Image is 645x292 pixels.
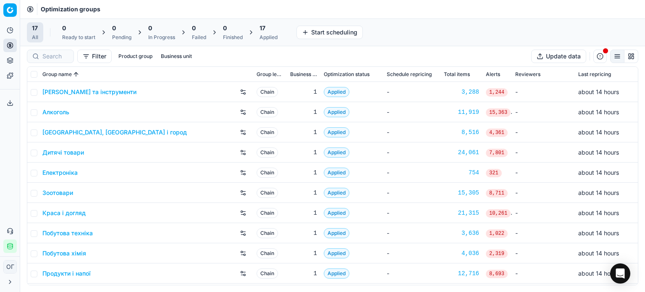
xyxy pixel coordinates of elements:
span: Chain [257,188,278,198]
td: - [383,102,440,122]
span: 10,261 [486,209,511,218]
span: Applied [324,228,349,238]
a: [PERSON_NAME] та інструменти [42,88,136,96]
div: 1 [290,189,317,197]
td: - [512,243,575,263]
div: 1 [290,128,317,137]
span: Applied [324,248,349,258]
a: 754 [444,168,479,177]
div: All [32,34,38,41]
span: Alerts [486,71,500,78]
a: 21,315 [444,209,479,217]
a: Побутова хімія [42,249,86,258]
span: Chain [257,107,278,117]
div: Ready to start [62,34,95,41]
div: Pending [112,34,131,41]
span: about 14 hours [578,88,619,95]
td: - [383,263,440,284]
td: - [383,82,440,102]
td: - [512,82,575,102]
td: - [512,102,575,122]
div: In Progress [148,34,175,41]
span: Chain [257,168,278,178]
a: Побутова техніка [42,229,93,237]
td: - [383,223,440,243]
td: - [512,263,575,284]
button: Sorted by Group name ascending [72,70,80,79]
span: Group name [42,71,72,78]
span: Chain [257,147,278,158]
span: about 14 hours [578,129,619,136]
span: Chain [257,268,278,279]
a: 24,061 [444,148,479,157]
div: 1 [290,88,317,96]
span: about 14 hours [578,209,619,216]
a: Зоотовари [42,189,73,197]
td: - [383,203,440,223]
span: about 14 hours [578,270,619,277]
span: 15,363 [486,108,511,117]
a: Електроніка [42,168,78,177]
span: ОГ [4,260,16,273]
span: Last repricing [578,71,611,78]
span: Optimization groups [41,5,100,13]
div: Applied [260,34,278,41]
span: 8,711 [486,189,508,197]
td: - [512,122,575,142]
span: 0 [223,24,227,32]
button: ОГ [3,260,17,274]
span: 0 [62,24,66,32]
span: Chain [257,228,278,238]
a: Алкоголь [42,108,69,116]
span: about 14 hours [578,189,619,196]
div: 1 [290,249,317,258]
a: 11,919 [444,108,479,116]
span: Applied [324,147,349,158]
span: Chain [257,248,278,258]
span: about 14 hours [578,149,619,156]
a: Продукти і напої [42,269,91,278]
button: Filter [77,50,112,63]
span: Chain [257,87,278,97]
span: Applied [324,87,349,97]
span: 4,361 [486,129,508,137]
div: 1 [290,148,317,157]
span: 8,693 [486,270,508,278]
span: Applied [324,268,349,279]
div: 1 [290,209,317,217]
a: 4,036 [444,249,479,258]
a: 3,636 [444,229,479,237]
span: 17 [260,24,265,32]
div: 1 [290,168,317,177]
span: about 14 hours [578,229,619,237]
a: 8,516 [444,128,479,137]
a: 12,716 [444,269,479,278]
span: Applied [324,168,349,178]
span: Schedule repricing [387,71,432,78]
nav: breadcrumb [41,5,100,13]
span: 1,022 [486,229,508,238]
td: - [383,163,440,183]
div: 1 [290,269,317,278]
span: Total items [444,71,470,78]
button: Update data [531,50,586,63]
span: Business unit [290,71,317,78]
span: about 14 hours [578,108,619,116]
td: - [512,142,575,163]
span: 1,244 [486,88,508,97]
a: [GEOGRAPHIC_DATA], [GEOGRAPHIC_DATA] і город [42,128,187,137]
a: 3,288 [444,88,479,96]
span: Applied [324,127,349,137]
span: 17 [32,24,38,32]
td: - [512,223,575,243]
td: - [383,122,440,142]
td: - [383,243,440,263]
a: 15,305 [444,189,479,197]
